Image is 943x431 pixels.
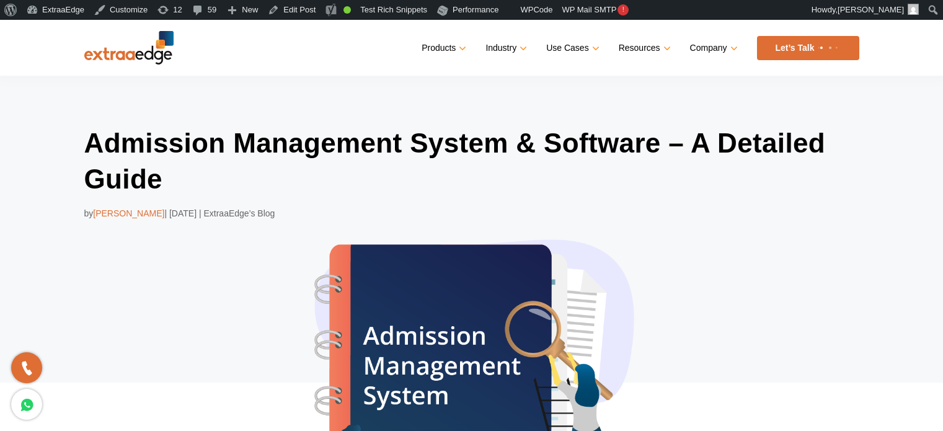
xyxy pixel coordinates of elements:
span: [PERSON_NAME] [838,5,904,14]
span: [PERSON_NAME] [93,208,164,218]
h1: Admission Management System & Software – A Detailed Guide [84,125,859,197]
a: Resources [619,39,668,57]
div: by | [DATE] | ExtraaEdge’s Blog [84,206,859,221]
a: Let’s Talk [757,36,859,60]
a: Industry [485,39,525,57]
a: Use Cases [546,39,596,57]
a: Products [422,39,464,57]
a: Company [690,39,735,57]
span: ! [618,4,629,16]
